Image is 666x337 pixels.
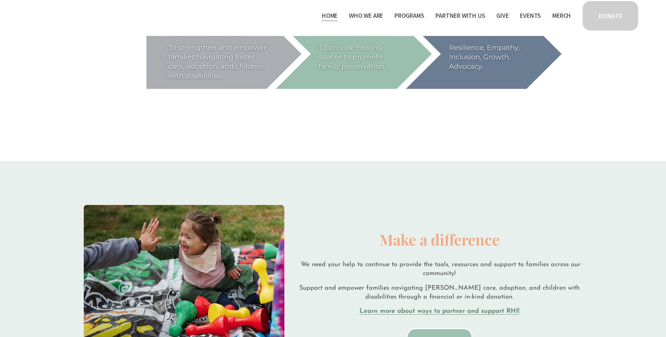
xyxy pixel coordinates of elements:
[349,10,383,21] a: folder dropdown
[496,10,508,21] a: Give
[296,284,582,302] p: Support and empower families navigating [PERSON_NAME] care, adoption, and children with disabilit...
[360,308,520,315] a: Learn more about ways to partner and support RHI!
[394,11,424,21] span: Programs
[380,230,500,249] span: Make a difference
[349,11,383,21] span: Who We Are
[520,10,541,21] a: Events
[296,260,582,278] p: We need your help to continue to provide the tools, resources and support to families across our ...
[394,10,424,21] a: folder dropdown
[552,10,571,21] a: Merch
[322,10,337,21] a: Home
[435,11,485,21] span: Partner With Us
[435,10,485,21] a: folder dropdown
